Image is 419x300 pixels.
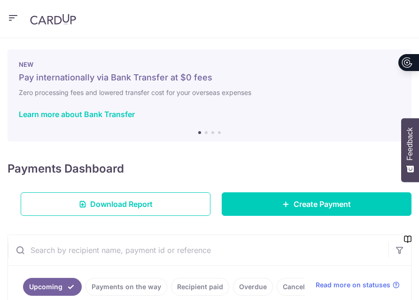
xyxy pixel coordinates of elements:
[90,198,153,210] span: Download Report
[401,118,419,182] button: Feedback - Show survey
[8,235,388,265] input: Search by recipient name, payment id or reference
[85,278,167,296] a: Payments on the way
[316,280,390,290] span: Read more on statuses
[23,278,82,296] a: Upcoming
[233,278,273,296] a: Overdue
[19,61,400,68] p: NEW
[277,278,321,296] a: Cancelled
[222,192,411,216] a: Create Payment
[19,87,400,98] h6: Zero processing fees and lowered transfer cost for your overseas expenses
[406,127,414,160] span: Feedback
[21,192,210,216] a: Download Report
[171,278,229,296] a: Recipient paid
[316,280,400,290] a: Read more on statuses
[294,198,351,210] span: Create Payment
[19,72,400,83] h5: Pay internationally via Bank Transfer at $0 fees
[30,14,76,25] img: CardUp
[8,160,124,177] h4: Payments Dashboard
[19,110,135,119] a: Learn more about Bank Transfer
